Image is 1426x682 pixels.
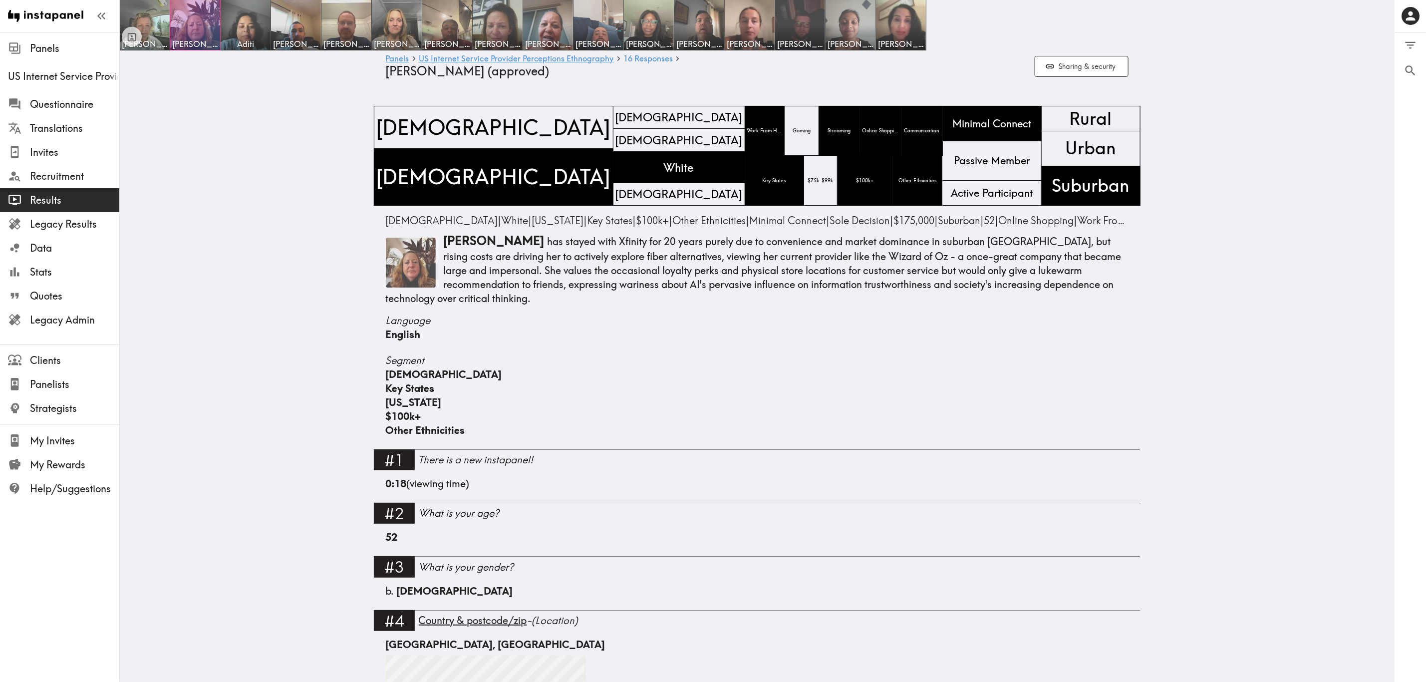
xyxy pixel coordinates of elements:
[386,328,421,341] span: English
[424,38,470,49] span: [PERSON_NAME]
[386,477,1129,503] div: (viewing time)
[386,530,1129,556] div: 52
[323,38,369,49] span: [PERSON_NAME]
[1035,56,1129,77] button: Sharing & security
[419,453,1141,467] div: There is a new instapanel!
[30,458,119,472] span: My Rewards
[386,368,502,380] span: [DEMOGRAPHIC_DATA]
[826,125,853,136] span: Streaming
[532,214,584,227] span: [US_STATE]
[636,214,673,227] span: |
[30,145,119,159] span: Invites
[676,38,722,49] span: [PERSON_NAME]
[902,125,941,136] span: Communication
[806,175,835,186] span: $75k-$99k
[374,449,415,470] div: #1
[30,434,119,448] span: My Invites
[386,233,1129,306] p: has stayed with Xfinity for 20 years purely due to convenience and market dominance in suburban [...
[662,158,696,178] span: White
[999,214,1074,227] span: Online Shopping
[791,125,813,136] span: Gaming
[172,38,218,49] span: [PERSON_NAME]
[374,38,420,49] span: [PERSON_NAME]
[386,238,436,288] img: Thumbnail
[830,214,894,227] span: |
[386,214,502,227] span: |
[1078,214,1159,227] span: |
[532,214,587,227] span: |
[613,130,745,150] span: [DEMOGRAPHIC_DATA]
[950,114,1033,133] span: Minimal Connect
[938,214,984,227] span: |
[386,477,407,490] b: 0:18
[30,121,119,135] span: Translations
[949,184,1035,202] span: Active Participant
[1078,214,1155,227] span: Work From Home
[894,214,938,227] span: |
[626,38,672,49] span: [PERSON_NAME]
[386,214,498,227] span: [DEMOGRAPHIC_DATA]
[894,214,935,227] span: $175,000
[122,38,168,49] span: [PERSON_NAME]
[623,54,673,64] a: 16 Responses
[860,125,901,136] span: Online Shopping
[30,41,119,55] span: Panels
[419,54,614,64] a: US Internet Service Provider Perceptions Ethnography
[374,111,613,144] span: [DEMOGRAPHIC_DATA]
[938,214,981,227] span: Suburban
[419,506,1141,520] div: What is your age?
[1395,58,1426,83] button: Search
[1050,171,1132,200] span: Suburban
[525,38,571,49] span: [PERSON_NAME]
[30,217,119,231] span: Legacy Results
[419,614,1141,628] div: - (Location)
[761,175,788,186] span: Key States
[673,214,750,227] span: |
[386,584,1129,598] div: b.
[587,214,636,227] span: |
[475,38,521,49] span: [PERSON_NAME]
[30,482,119,496] span: Help/Suggestions
[386,382,435,394] span: Key States
[30,353,119,367] span: Clients
[30,401,119,415] span: Strategists
[1068,104,1114,133] span: Rural
[878,38,924,49] span: [PERSON_NAME]
[386,638,1129,652] div: [GEOGRAPHIC_DATA], [GEOGRAPHIC_DATA]
[777,38,823,49] span: [PERSON_NAME]
[386,63,550,78] span: [PERSON_NAME] (approved)
[896,175,938,186] span: Other Ethnicities
[30,169,119,183] span: Recruitment
[854,175,875,186] span: $100k+
[30,265,119,279] span: Stats
[613,184,745,204] span: [DEMOGRAPHIC_DATA]
[30,97,119,111] span: Questionnaire
[374,503,415,524] div: #2
[673,214,746,227] span: Other Ethnicities
[1395,32,1426,58] button: Filter Responses
[613,107,745,127] span: [DEMOGRAPHIC_DATA]
[30,377,119,391] span: Panelists
[750,214,827,227] span: Minimal Connect
[223,38,269,49] span: Aditi
[830,214,890,227] span: Sole Decision
[575,38,621,49] span: [PERSON_NAME]
[8,69,119,83] span: US Internet Service Provider Perceptions Ethnography
[386,314,1129,328] span: Language
[828,38,873,49] span: Annapoorani
[984,214,999,227] span: |
[374,556,415,577] div: #3
[984,214,995,227] span: 52
[386,54,409,64] a: Panels
[374,556,1141,584] a: #3What is your gender?
[30,241,119,255] span: Data
[750,214,830,227] span: |
[374,610,415,631] div: #4
[999,214,1078,227] span: |
[397,585,513,597] span: [DEMOGRAPHIC_DATA]
[374,449,1141,477] a: #1There is a new instapanel!
[952,151,1032,170] span: Passive Member
[636,214,669,227] span: $100k+
[374,610,1141,638] a: #4Country & postcode/zip-(Location)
